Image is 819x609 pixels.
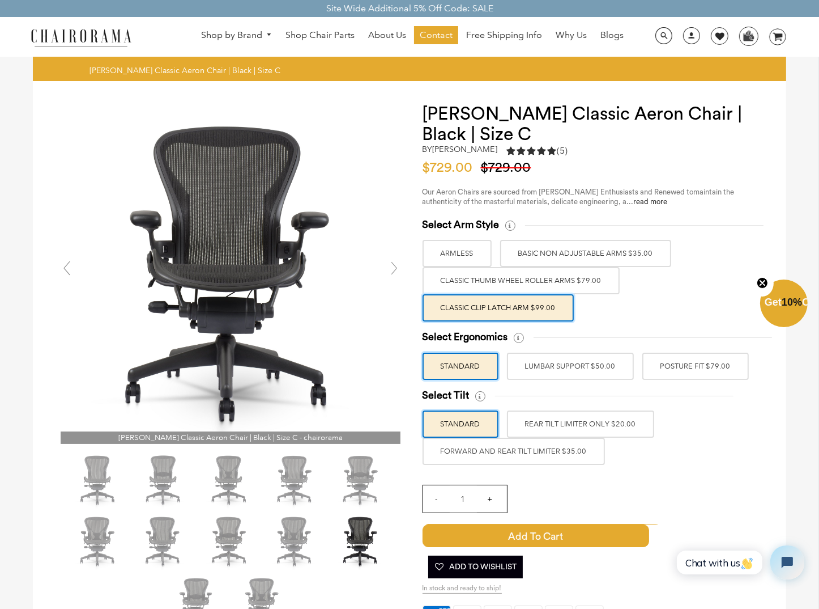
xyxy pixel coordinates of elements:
[765,297,817,308] span: Get Off
[423,294,574,322] label: Classic Clip Latch Arm $99.00
[506,145,568,157] div: 5.0 rating (5 votes)
[423,584,502,594] span: In stock and ready to ship!
[760,281,808,328] div: Get10%OffClose teaser
[476,485,504,513] input: +
[428,556,523,578] button: Add To Wishlist
[423,240,492,267] label: ARMLESS
[423,267,620,294] label: Classic Thumb Wheel Roller Arms $79.00
[362,26,412,44] a: About Us
[332,513,389,570] img: Herman Miller Classic Aeron Chair | Black | Size C - chairorama
[642,353,749,380] label: POSTURE FIT $79.00
[201,452,258,509] img: Herman Miller Classic Aeron Chair | Black | Size C - chairorama
[423,188,694,196] span: Our Aeron Chairs are sourced from [PERSON_NAME] Enthusiasts and Renewed to
[423,525,649,547] span: Add to Cart
[481,161,537,175] span: $729.00
[550,26,592,44] a: Why Us
[507,411,654,438] label: REAR TILT LIMITER ONLY $20.00
[195,27,278,44] a: Shop by Brand
[414,26,458,44] a: Contact
[740,27,757,44] img: WhatsApp_Image_2024-07-12_at_16.23.01.webp
[423,161,479,175] span: $729.00
[423,389,470,402] span: Select Tilt
[664,536,814,589] iframe: Tidio Chat
[634,198,668,205] a: read more
[507,353,634,380] label: LUMBAR SUPPORT $50.00
[267,452,323,509] img: Herman Miller Classic Aeron Chair | Black | Size C - chairorama
[557,145,568,157] span: (5)
[61,268,400,278] a: [PERSON_NAME] Classic Aeron Chair | Black | Size C - chairorama
[423,485,450,513] input: -
[368,29,406,41] span: About Us
[423,438,605,465] label: FORWARD AND REAR TILT LIMITER $35.00
[267,513,323,570] img: Herman Miller Classic Aeron Chair | Black | Size C - chairorama
[423,218,500,231] span: Select Arm Style
[423,104,764,145] h1: [PERSON_NAME] Classic Aeron Chair | Black | Size C
[500,240,671,267] label: BASIC NON ADJUSTABLE ARMS $35.00
[423,145,498,154] h2: by
[89,65,284,75] nav: breadcrumbs
[595,26,629,44] a: Blogs
[70,513,126,570] img: Herman Miller Classic Aeron Chair | Black | Size C - chairorama
[135,513,192,570] img: Herman Miller Classic Aeron Chair | Black | Size C - chairorama
[89,65,280,75] span: [PERSON_NAME] Classic Aeron Chair | Black | Size C
[782,297,802,308] span: 10%
[201,513,258,570] img: Herman Miller Classic Aeron Chair | Black | Size C - chairorama
[186,26,639,47] nav: DesktopNavigation
[556,29,587,41] span: Why Us
[423,353,498,380] label: STANDARD
[285,29,355,41] span: Shop Chair Parts
[460,26,548,44] a: Free Shipping Info
[423,331,508,344] span: Select Ergonomics
[280,26,360,44] a: Shop Chair Parts
[423,525,662,547] button: Add to Cart
[751,270,774,297] button: Close teaser
[135,452,192,509] img: Herman Miller Classic Aeron Chair | Black | Size C - chairorama
[423,411,498,438] label: STANDARD
[506,145,568,160] a: 5.0 rating (5 votes)
[600,29,624,41] span: Blogs
[24,27,138,47] img: chairorama
[433,144,498,154] a: [PERSON_NAME]
[332,452,389,509] img: Herman Miller Classic Aeron Chair | Black | Size C - chairorama
[70,452,126,509] img: Herman Miller Classic Aeron Chair | Black | Size C - chairorama
[466,29,542,41] span: Free Shipping Info
[434,556,517,578] span: Add To Wishlist
[420,29,453,41] span: Contact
